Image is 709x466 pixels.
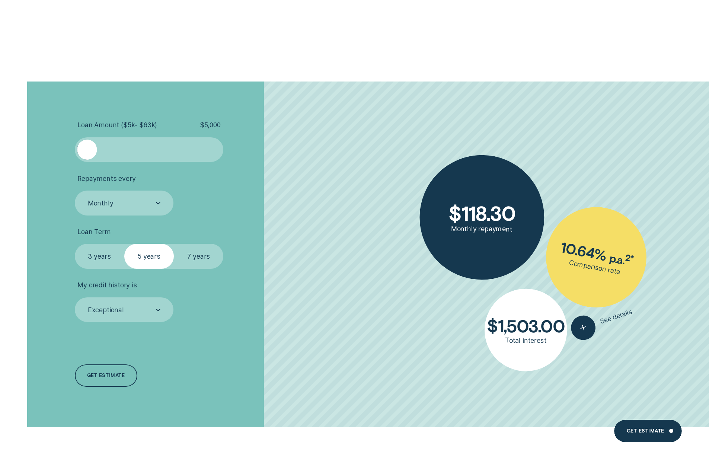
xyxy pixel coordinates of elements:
[599,307,633,326] span: See details
[77,121,157,129] span: Loan Amount ( $5k - $63k )
[174,244,223,269] label: 7 years
[88,199,114,207] div: Monthly
[88,306,124,314] div: Exceptional
[614,420,681,442] a: Get Estimate
[568,300,636,343] button: See details
[77,228,111,236] span: Loan Term
[75,364,137,387] a: Get estimate
[77,175,135,183] span: Repayments every
[124,244,174,269] label: 5 years
[200,121,221,129] span: $ 5,000
[77,281,137,289] span: My credit history is
[75,244,124,269] label: 3 years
